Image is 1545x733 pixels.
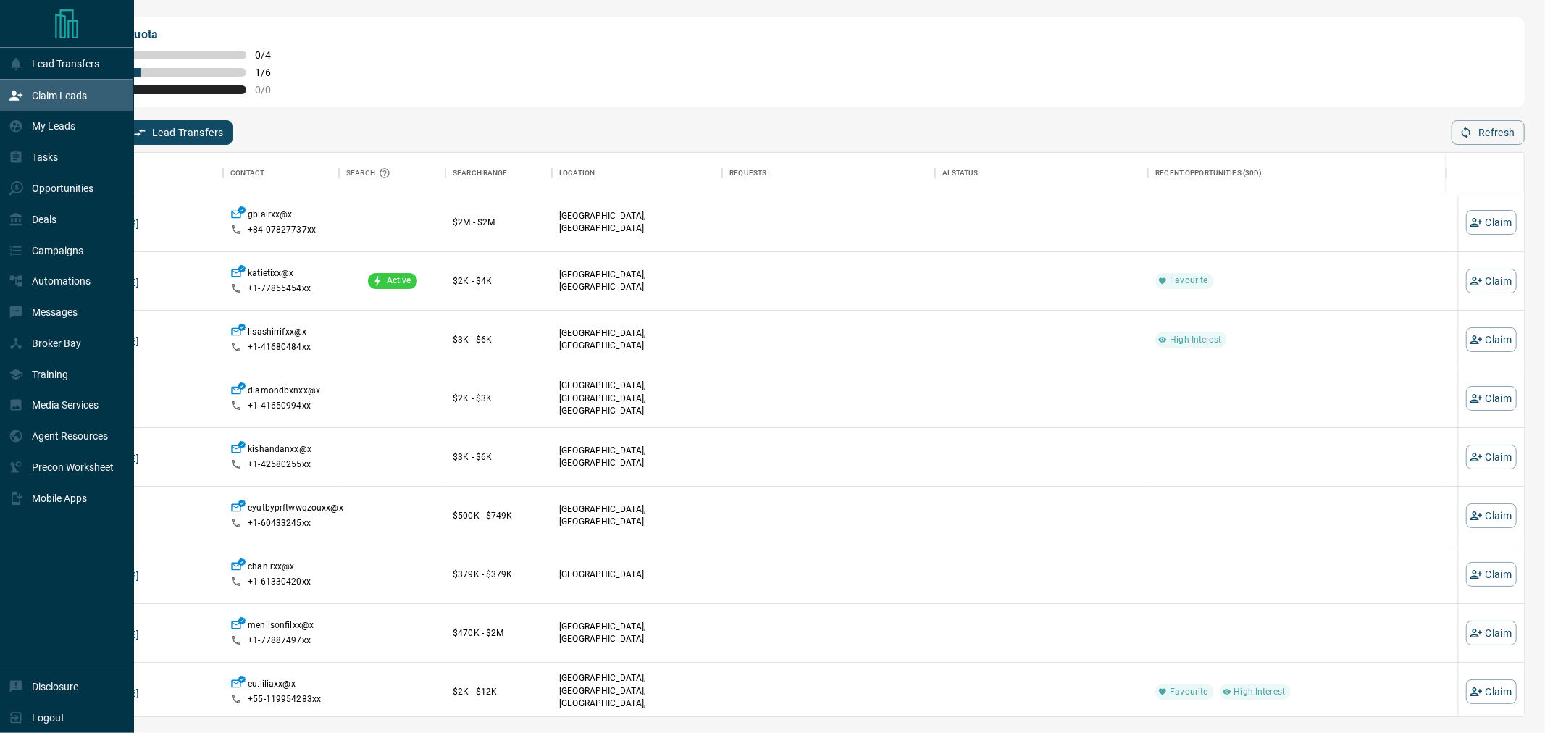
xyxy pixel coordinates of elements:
span: [PERSON_NAME] [60,334,216,348]
p: $2K - $4K [453,275,545,288]
button: Claim [1466,386,1517,411]
div: Requests [722,153,935,193]
div: AI Status [935,153,1148,193]
button: Claim [1466,621,1517,645]
span: 0 / 0 [255,84,287,96]
p: +1- 42580255xx [248,458,311,471]
p: eu.liliaxx@x [248,678,296,693]
p: [GEOGRAPHIC_DATA], [GEOGRAPHIC_DATA], [GEOGRAPHIC_DATA], [GEOGRAPHIC_DATA] [559,672,715,722]
p: +1- 41680484xx [248,341,311,353]
p: +84- 07827737xx [248,224,316,236]
div: Requests [729,153,766,193]
p: $2M - $2M [453,216,545,229]
span: High Interest [1228,686,1291,698]
span: First Last [60,510,216,524]
p: eyutbyprftwwqzouxx@x [248,502,343,517]
p: $3K - $6K [453,333,545,346]
p: [GEOGRAPHIC_DATA], [GEOGRAPHIC_DATA] [559,503,715,528]
button: Claim [1466,445,1517,469]
p: $3K - $6K [453,451,545,464]
button: Claim [1466,679,1517,704]
div: Contact [230,153,264,193]
button: Claim [1466,327,1517,352]
div: Recent Opportunities (30d) [1148,153,1446,193]
span: [PERSON_NAME] [60,627,216,642]
span: Favourite [1164,686,1213,698]
p: [GEOGRAPHIC_DATA], [GEOGRAPHIC_DATA] [559,621,715,645]
p: $470K - $2M [453,627,545,640]
p: lisashirrifxx@x [248,326,306,341]
span: [PERSON_NAME] [60,275,216,290]
button: Claim [1466,562,1517,587]
p: [GEOGRAPHIC_DATA] [559,569,715,581]
span: 1 / 6 [255,67,287,78]
div: Recent Opportunities (30d) [1155,153,1262,193]
p: +1- 77887497xx [248,634,311,647]
p: diamondbxnxx@x [248,385,320,400]
div: Search [346,153,394,193]
p: +1- 77855454xx [248,282,311,295]
div: Contact [223,153,339,193]
span: [PERSON_NAME] [60,217,216,231]
p: +1- 41650994xx [248,400,311,412]
p: [GEOGRAPHIC_DATA], [GEOGRAPHIC_DATA] [559,327,715,352]
p: kishandanxx@x [248,443,311,458]
p: [GEOGRAPHIC_DATA], [GEOGRAPHIC_DATA] [559,269,715,293]
div: Name [53,153,223,193]
div: Search Range [453,153,508,193]
button: Lead Transfers [125,120,233,145]
span: Diamond Bxnds [60,393,216,407]
p: menilsonfilxx@x [248,619,314,634]
p: +55- 119954283xx [248,693,321,705]
button: Claim [1466,503,1517,528]
p: My Daily Quota [78,26,287,43]
p: [GEOGRAPHIC_DATA], [GEOGRAPHIC_DATA], [GEOGRAPHIC_DATA] [559,380,715,416]
span: [PERSON_NAME] [60,451,216,466]
p: +1- 60433245xx [248,517,311,529]
p: katietixx@x [248,267,293,282]
p: $500K - $749K [453,509,545,522]
p: [GEOGRAPHIC_DATA], [GEOGRAPHIC_DATA] [559,210,715,235]
span: Favourite [1164,275,1213,287]
p: $379K - $379K [453,568,545,581]
p: $2K - $12K [453,685,545,698]
button: Claim [1466,269,1517,293]
div: Location [552,153,722,193]
p: +1- 61330420xx [248,576,311,588]
p: [GEOGRAPHIC_DATA], [GEOGRAPHIC_DATA] [559,445,715,469]
button: Refresh [1452,120,1525,145]
div: AI Status [942,153,978,193]
span: Active [381,275,417,287]
span: 0 / 4 [255,49,287,61]
span: [PERSON_NAME] [60,569,216,583]
div: Location [559,153,595,193]
span: [PERSON_NAME] [60,686,216,700]
span: High Interest [1164,334,1227,346]
p: $2K - $3K [453,392,545,405]
p: chan.rxx@x [248,561,294,576]
div: Search Range [445,153,552,193]
button: Claim [1466,210,1517,235]
p: gblairxx@x [248,209,292,224]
